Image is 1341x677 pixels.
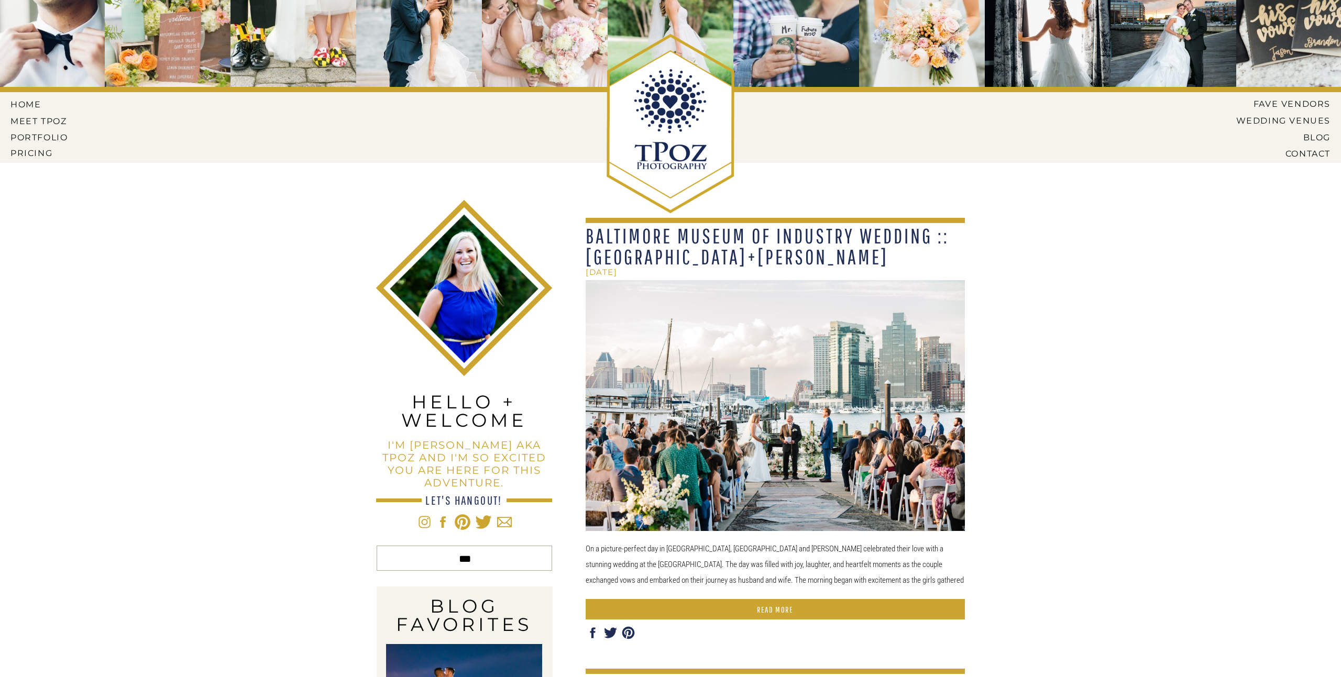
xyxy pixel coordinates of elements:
[586,280,965,531] img: Baltimore Museum of Industry wedding ceremony
[586,224,949,269] a: Baltimore Museum of Industry Wedding :: [GEOGRAPHIC_DATA]+[PERSON_NAME]
[1220,116,1331,125] a: Wedding Venues
[586,268,769,277] h2: [DATE]
[376,494,552,506] h3: LET'S HANGOUT!
[586,541,965,604] p: On a picture-perfect day in [GEOGRAPHIC_DATA], [GEOGRAPHIC_DATA] and [PERSON_NAME] celebrated the...
[10,99,58,109] a: HOME
[10,116,68,126] a: MEET tPoz
[377,597,552,634] h2: blog favorites
[1228,132,1331,142] a: BLOG
[1248,149,1331,158] a: CONTACT
[586,605,965,614] a: READ MORE
[376,439,552,481] h2: I'm [PERSON_NAME] aka tPoz and I'm so excited you are here for this adventure.
[757,605,793,614] font: READ MORE
[376,393,552,430] h2: hello + welcome
[586,599,965,619] a: Baltimore Museum of Industry Wedding :: Sydney+Patrick
[1245,99,1331,108] a: Fave Vendors
[10,132,70,142] a: PORTFOLIO
[10,148,70,158] a: Pricing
